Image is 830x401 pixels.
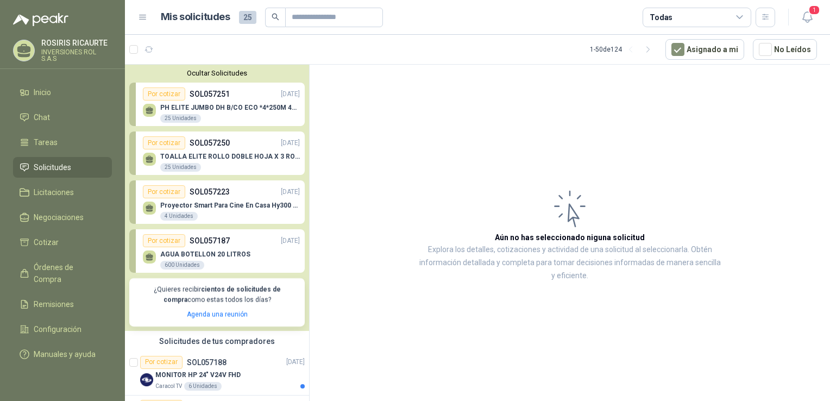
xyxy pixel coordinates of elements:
[140,373,153,386] img: Company Logo
[34,211,84,223] span: Negociaciones
[129,180,305,224] a: Por cotizarSOL057223[DATE] Proyector Smart Para Cine En Casa Hy300 1080hd Android 11 Co Color Bla...
[13,294,112,315] a: Remisiones
[143,87,185,101] div: Por cotizar
[495,231,645,243] h3: Aún no has seleccionado niguna solicitud
[13,82,112,103] a: Inicio
[797,8,817,27] button: 1
[136,285,298,305] p: ¿Quieres recibir como estas todos los días?
[13,344,112,365] a: Manuales y ayuda
[160,250,250,258] p: AGUA BOTELLON 20 LITROS
[155,370,241,380] p: MONITOR HP 24" V24V FHD
[34,186,74,198] span: Licitaciones
[34,261,102,285] span: Órdenes de Compra
[125,65,309,331] div: Ocultar SolicitudesPor cotizarSOL057251[DATE] PH ELITE JUMBO DH B/CO ECO *4*250M 433325 UnidadesP...
[13,207,112,228] a: Negociaciones
[140,356,183,369] div: Por cotizar
[160,212,198,221] div: 4 Unidades
[190,186,230,198] p: SOL057223
[281,89,300,99] p: [DATE]
[41,39,112,47] p: ROSIRIS RICAURTE
[125,352,309,396] a: Por cotizarSOL057188[DATE] Company LogoMONITOR HP 24" V24V FHDCaracol TV6 Unidades
[34,348,96,360] span: Manuales y ayuda
[190,137,230,149] p: SOL057250
[164,286,281,304] b: cientos de solicitudes de compra
[34,111,50,123] span: Chat
[160,114,201,123] div: 25 Unidades
[13,107,112,128] a: Chat
[34,136,58,148] span: Tareas
[129,69,305,77] button: Ocultar Solicitudes
[184,382,222,391] div: 6 Unidades
[13,157,112,178] a: Solicitudes
[13,182,112,203] a: Licitaciones
[187,359,227,366] p: SOL057188
[13,232,112,253] a: Cotizar
[160,202,300,209] p: Proyector Smart Para Cine En Casa Hy300 1080hd Android 11 Co Color Blanco
[239,11,256,24] span: 25
[143,136,185,149] div: Por cotizar
[160,261,204,270] div: 600 Unidades
[650,11,672,23] div: Todas
[13,13,68,26] img: Logo peakr
[286,357,305,367] p: [DATE]
[125,331,309,352] div: Solicitudes de tus compradores
[13,257,112,290] a: Órdenes de Compra
[590,41,657,58] div: 1 - 50 de 124
[190,235,230,247] p: SOL057187
[160,104,300,111] p: PH ELITE JUMBO DH B/CO ECO *4*250M 4333
[143,234,185,247] div: Por cotizar
[13,319,112,340] a: Configuración
[272,13,279,21] span: search
[190,88,230,100] p: SOL057251
[34,298,74,310] span: Remisiones
[34,161,71,173] span: Solicitudes
[187,311,248,318] a: Agenda una reunión
[13,132,112,153] a: Tareas
[418,243,721,283] p: Explora los detalles, cotizaciones y actividad de una solicitud al seleccionarla. Obtén informaci...
[129,83,305,126] a: Por cotizarSOL057251[DATE] PH ELITE JUMBO DH B/CO ECO *4*250M 433325 Unidades
[129,131,305,175] a: Por cotizarSOL057250[DATE] TOALLA ELITE ROLLO DOBLE HOJA X 3 ROLLOS25 Unidades
[143,185,185,198] div: Por cotizar
[665,39,744,60] button: Asignado a mi
[753,39,817,60] button: No Leídos
[281,236,300,246] p: [DATE]
[155,382,182,391] p: Caracol TV
[160,153,300,160] p: TOALLA ELITE ROLLO DOBLE HOJA X 3 ROLLOS
[281,187,300,197] p: [DATE]
[129,229,305,273] a: Por cotizarSOL057187[DATE] AGUA BOTELLON 20 LITROS600 Unidades
[34,86,51,98] span: Inicio
[160,163,201,172] div: 25 Unidades
[281,138,300,148] p: [DATE]
[41,49,112,62] p: INVERSIONES ROL S.A.S
[161,9,230,25] h1: Mis solicitudes
[34,323,81,335] span: Configuración
[34,236,59,248] span: Cotizar
[808,5,820,15] span: 1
